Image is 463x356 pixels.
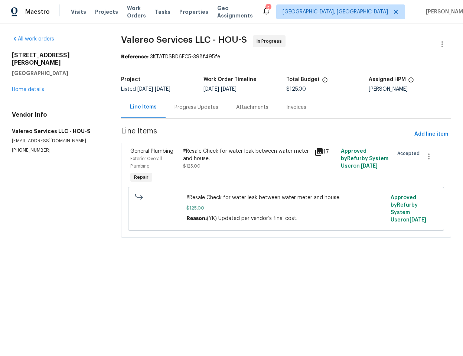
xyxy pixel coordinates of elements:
[179,8,208,16] span: Properties
[369,87,451,92] div: [PERSON_NAME]
[410,217,426,223] span: [DATE]
[236,104,268,111] div: Attachments
[361,164,378,169] span: [DATE]
[283,8,388,16] span: [GEOGRAPHIC_DATA], [GEOGRAPHIC_DATA]
[186,194,386,201] span: #Resale Check for water leak between water meter and house.
[203,87,219,92] span: [DATE]
[131,174,151,181] span: Repair
[397,150,423,157] span: Accepted
[25,8,50,16] span: Maestro
[369,77,406,82] h5: Assigned HPM
[121,127,411,141] span: Line Items
[127,4,146,19] span: Work Orders
[391,195,426,223] span: Approved by Refurby System User on
[130,149,173,154] span: General Plumbing
[408,77,414,87] span: The hpm assigned to this work order.
[121,54,149,59] b: Reference:
[411,127,451,141] button: Add line item
[121,53,451,61] div: 3KTATDSBD6FC5-398f495fe
[155,87,170,92] span: [DATE]
[341,149,388,169] span: Approved by Refurby System User on
[12,69,103,77] h5: [GEOGRAPHIC_DATA]
[186,216,207,221] span: Reason:
[121,87,170,92] span: Listed
[71,8,86,16] span: Visits
[221,87,237,92] span: [DATE]
[137,87,153,92] span: [DATE]
[12,147,103,153] p: [PHONE_NUMBER]
[217,4,253,19] span: Geo Assignments
[121,35,247,44] span: Valereo Services LLC - HOU-S
[286,104,306,111] div: Invoices
[186,204,386,212] span: $125.00
[257,38,285,45] span: In Progress
[12,127,103,135] h5: Valereo Services LLC - HOU-S
[286,77,320,82] h5: Total Budget
[286,87,306,92] span: $125.00
[265,4,271,12] div: 2
[207,216,297,221] span: (YK) Updated per vendor’s final cost.
[322,77,328,87] span: The total cost of line items that have been proposed by Opendoor. This sum includes line items th...
[12,111,103,119] h4: Vendor Info
[203,77,257,82] h5: Work Order Timeline
[175,104,218,111] div: Progress Updates
[95,8,118,16] span: Projects
[12,87,44,92] a: Home details
[130,156,165,168] span: Exterior Overall - Plumbing
[12,138,103,144] p: [EMAIL_ADDRESS][DOMAIN_NAME]
[414,130,448,139] span: Add line item
[155,9,170,14] span: Tasks
[130,103,157,111] div: Line Items
[183,148,310,162] div: #Resale Check for water leak between water meter and house.
[12,52,103,67] h2: [STREET_ADDRESS][PERSON_NAME]
[203,87,237,92] span: -
[314,148,336,156] div: 17
[121,77,140,82] h5: Project
[12,36,54,42] a: All work orders
[137,87,170,92] span: -
[183,164,200,168] span: $125.00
